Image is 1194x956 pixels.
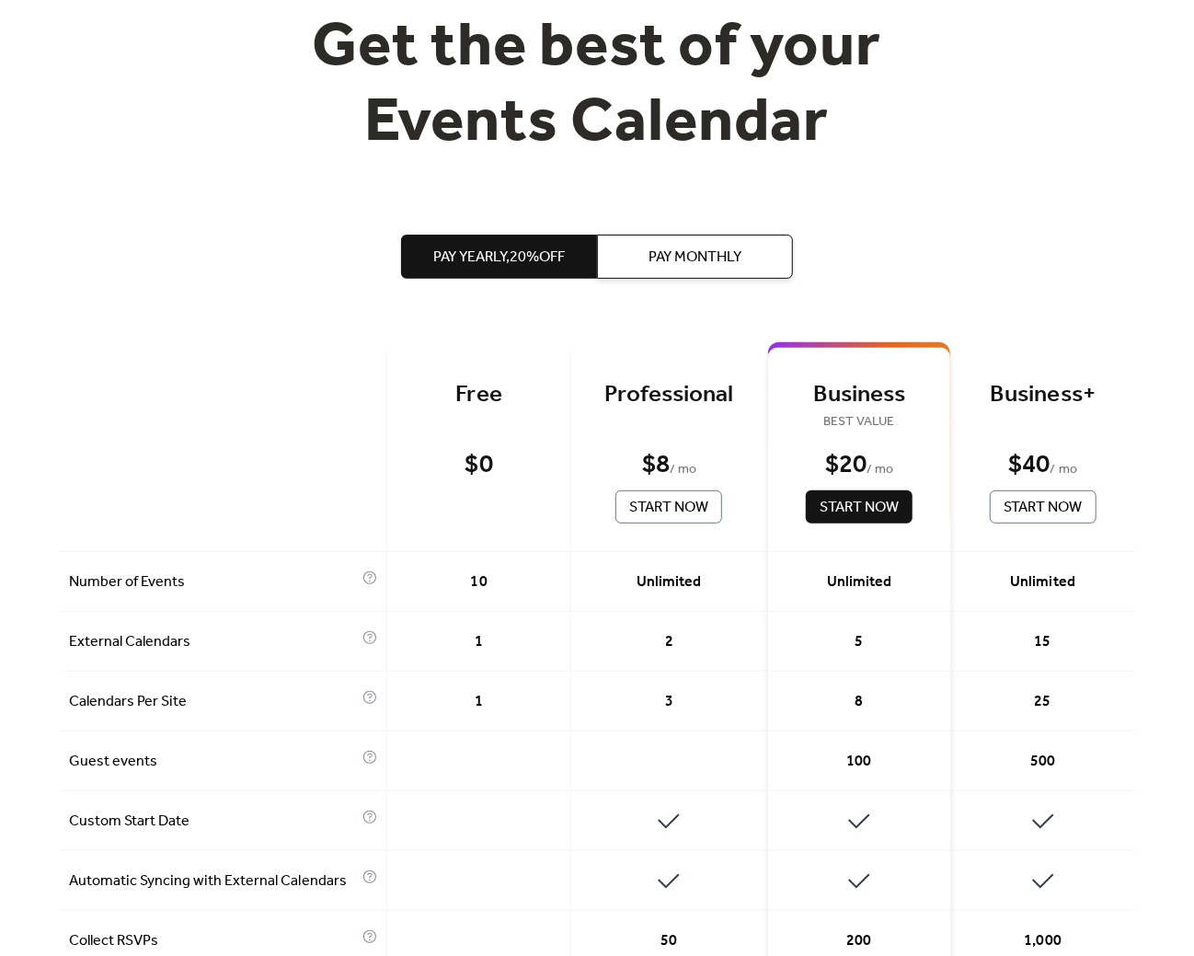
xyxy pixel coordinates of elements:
button: Start Now [806,490,913,524]
span: BEST VALUE [796,411,924,433]
h1: Get the best of your Events Calendar [244,11,950,161]
div: $ 20 [825,449,867,481]
span: 10 [471,571,488,593]
span: Automatic Syncing with External Calendars [69,870,358,893]
span: Calendars Per Site [69,691,358,713]
span: 50 [660,930,677,952]
span: 5 [855,631,864,653]
span: 1 [475,631,483,653]
span: 25 [1035,691,1051,713]
span: 1,000 [1025,930,1062,952]
div: $ 8 [642,449,670,481]
span: / mo [1050,459,1077,481]
span: Pay Monthly [649,247,741,269]
div: Free [415,380,543,410]
span: 1 [475,691,483,713]
span: Start Now [820,497,899,519]
span: Number of Events [69,571,358,593]
span: External Calendars [69,631,358,653]
span: Unlimited [637,571,701,593]
span: Unlimited [1011,571,1075,593]
span: / mo [867,459,893,481]
span: / mo [670,459,696,481]
div: Business+ [979,380,1107,410]
span: 8 [855,691,864,713]
span: Guest events [69,751,358,773]
span: Custom Start Date [69,811,358,833]
button: Start Now [990,490,1096,524]
span: 2 [665,631,673,653]
button: Pay Yearly,20%off [401,235,597,279]
span: 100 [847,751,872,773]
span: Start Now [629,497,708,519]
div: Professional [599,380,740,410]
span: Start Now [1004,497,1083,519]
button: Pay Monthly [597,235,793,279]
span: 200 [847,930,872,952]
button: Start Now [615,490,722,524]
span: Unlimited [827,571,891,593]
span: 15 [1035,631,1051,653]
span: Pay Yearly, 20% off [433,247,565,269]
div: $ 40 [1009,449,1050,481]
div: Business [796,380,924,410]
span: 500 [1030,751,1055,773]
span: 3 [665,691,673,713]
span: Collect RSVPs [69,930,358,952]
div: $ 0 [465,449,493,481]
